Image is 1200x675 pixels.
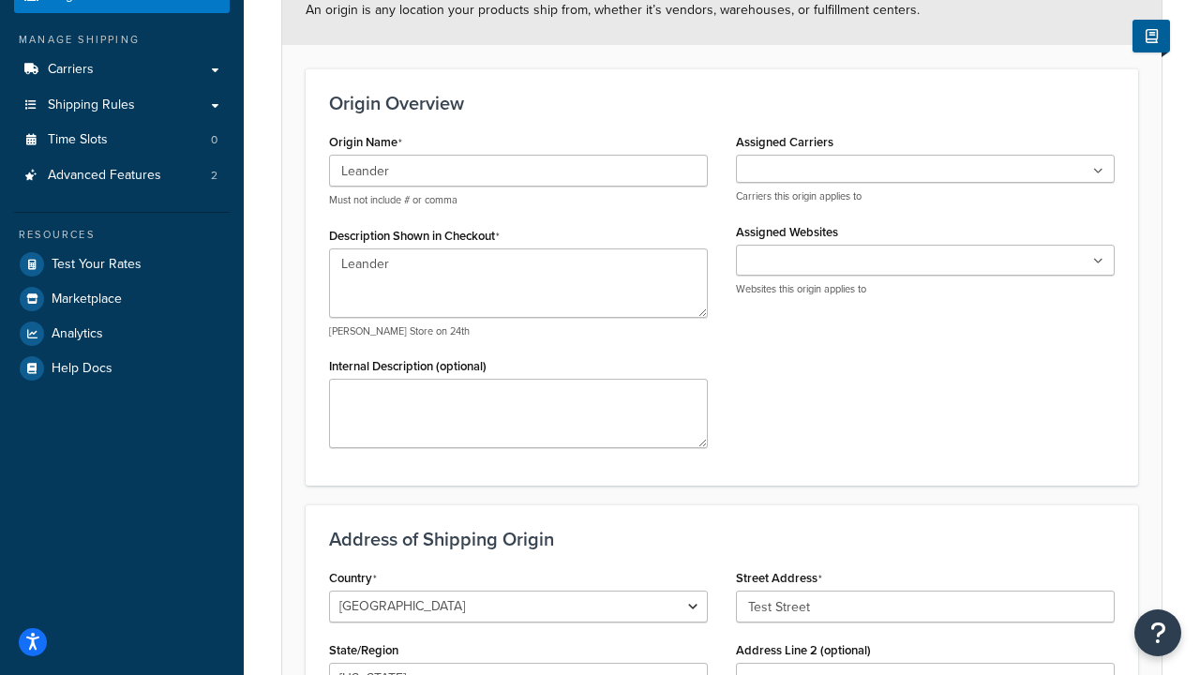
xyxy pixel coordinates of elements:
span: Advanced Features [48,168,161,184]
span: Test Your Rates [52,257,142,273]
span: 2 [211,168,217,184]
a: Shipping Rules [14,88,230,123]
li: Time Slots [14,123,230,157]
a: Analytics [14,317,230,351]
a: Advanced Features2 [14,158,230,193]
span: 0 [211,132,217,148]
span: Shipping Rules [48,97,135,113]
span: Marketplace [52,292,122,307]
span: Time Slots [48,132,108,148]
p: Carriers this origin applies to [736,189,1115,203]
label: Assigned Websites [736,225,838,239]
label: Assigned Carriers [736,135,833,149]
p: Websites this origin applies to [736,282,1115,296]
label: Street Address [736,571,822,586]
label: Origin Name [329,135,402,150]
h3: Origin Overview [329,93,1115,113]
label: Internal Description (optional) [329,359,487,373]
span: Help Docs [52,361,112,377]
label: Description Shown in Checkout [329,229,500,244]
a: Test Your Rates [14,247,230,281]
a: Marketplace [14,282,230,316]
a: Time Slots0 [14,123,230,157]
a: Help Docs [14,352,230,385]
button: Open Resource Center [1134,609,1181,656]
li: Advanced Features [14,158,230,193]
button: Show Help Docs [1132,20,1170,52]
div: Manage Shipping [14,32,230,48]
textarea: Leander [329,248,708,318]
label: Country [329,571,377,586]
p: Must not include # or comma [329,193,708,207]
div: Resources [14,227,230,243]
span: Carriers [48,62,94,78]
span: Analytics [52,326,103,342]
label: State/Region [329,643,398,657]
h3: Address of Shipping Origin [329,529,1115,549]
a: Carriers [14,52,230,87]
p: [PERSON_NAME] Store on 24th [329,324,708,338]
label: Address Line 2 (optional) [736,643,871,657]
